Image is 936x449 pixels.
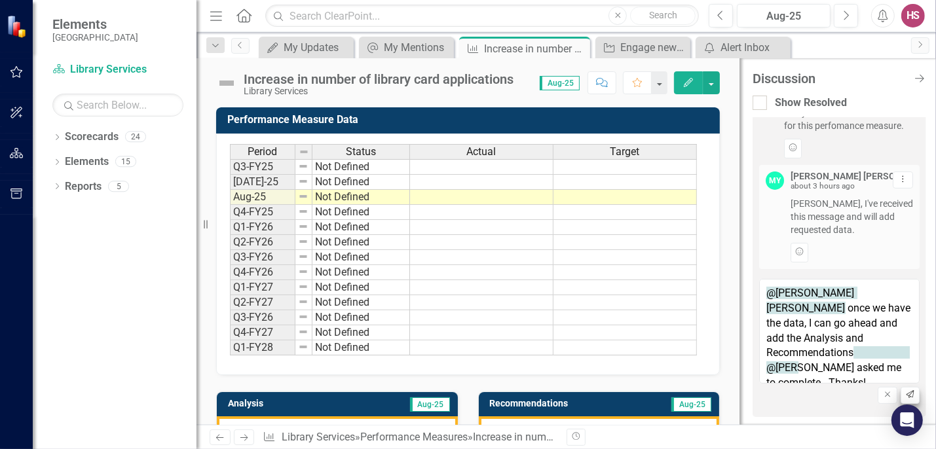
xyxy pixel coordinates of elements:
img: 8DAGhfEEPCf229AAAAAElFTkSuQmCC [298,191,309,202]
td: Not Defined [312,220,410,235]
span: Search [649,10,677,20]
div: Engage new residents & employees [620,39,687,56]
img: ClearPoint Strategy [7,15,29,38]
a: Engage new residents & employees [599,39,687,56]
input: Search Below... [52,94,183,117]
a: Scorecards [65,130,119,145]
img: 8DAGhfEEPCf229AAAAAElFTkSuQmCC [298,327,309,337]
td: Q4-FY26 [230,265,295,280]
a: Library Services [52,62,183,77]
h3: Analysis [228,399,331,408]
div: 24 [125,132,146,143]
span: Target [610,146,640,158]
a: Performance Measures [360,431,468,443]
div: Increase in number of library card applications [244,72,514,86]
img: 8DAGhfEEPCf229AAAAAElFTkSuQmCC [298,266,309,277]
div: My Mentions [384,39,451,56]
td: Q1-FY27 [230,280,295,295]
div: Show Resolved [775,96,847,111]
button: HS [901,4,925,27]
td: Q4-FY27 [230,325,295,340]
img: 8DAGhfEEPCf229AAAAAElFTkSuQmCC [298,296,309,307]
div: 5 [108,181,129,192]
div: Library Services [244,86,514,96]
h3: Recommendations [490,399,636,408]
div: [PERSON_NAME] [PERSON_NAME] [791,171,934,181]
span: Actual [467,146,496,158]
td: Not Defined [312,340,410,355]
td: Q1-FY28 [230,340,295,355]
td: [DATE]-25 [230,175,295,190]
td: Aug-25 [230,190,295,205]
span: Elements [52,16,138,32]
td: Q3-FY26 [230,250,295,265]
a: Reports [65,179,102,194]
span: Aug-25 [540,76,580,90]
img: 8DAGhfEEPCf229AAAAAElFTkSuQmCC [298,161,309,171]
div: Increase in number of library card applications [484,41,587,57]
img: 8DAGhfEEPCf229AAAAAElFTkSuQmCC [298,342,309,352]
td: Not Defined [312,250,410,265]
td: Q3-FY25 [230,159,295,175]
img: 8DAGhfEEPCf229AAAAAElFTkSuQmCC [299,147,309,157]
td: Not Defined [312,280,410,295]
div: » » [263,430,556,445]
span: Status [346,146,376,158]
div: Increase in number of library card applications [473,431,687,443]
input: Search ClearPoint... [265,5,699,27]
a: Alert Inbox [699,39,787,56]
span: [PERSON_NAME], I've received this message and will add requested data. [791,197,913,236]
td: Not Defined [312,265,410,280]
img: 8DAGhfEEPCf229AAAAAElFTkSuQmCC [298,251,309,262]
td: Q4-FY25 [230,205,295,220]
a: Library Services [282,431,355,443]
img: Not Defined [216,73,237,94]
a: Elements [65,154,109,170]
img: 8DAGhfEEPCf229AAAAAElFTkSuQmCC [298,176,309,187]
a: My Mentions [362,39,451,56]
div: Aug-25 [741,9,826,24]
td: Q3-FY26 [230,310,295,325]
div: Discussion [753,71,907,86]
div: MY [766,171,784,190]
img: 8DAGhfEEPCf229AAAAAElFTkSuQmCC [298,206,309,217]
img: 8DAGhfEEPCf229AAAAAElFTkSuQmCC [298,312,309,322]
td: Q2-FY26 [230,235,295,250]
div: Alert Inbox [721,39,787,56]
img: 8DAGhfEEPCf229AAAAAElFTkSuQmCC [298,236,309,247]
small: about 3 hours ago [791,181,855,190]
small: [GEOGRAPHIC_DATA] [52,32,138,43]
td: Not Defined [312,310,410,325]
textarea: @[PERSON_NAME] [PERSON_NAME] once we have the data, I can go ahead and add the Analysis and Recom... [759,279,920,384]
td: Q1-FY26 [230,220,295,235]
span: Aug-25 [410,397,450,412]
img: 8DAGhfEEPCf229AAAAAElFTkSuQmCC [298,221,309,232]
td: Not Defined [312,325,410,340]
button: Search [630,7,696,25]
h3: Performance Measure Data [227,114,713,126]
a: My Updates [262,39,350,56]
td: Not Defined [312,159,410,175]
td: Q2-FY27 [230,295,295,310]
button: Aug-25 [737,4,831,27]
span: Period [248,146,278,158]
div: Open Intercom Messenger [891,404,923,436]
div: 15 [115,156,136,168]
td: Not Defined [312,205,410,220]
td: Not Defined [312,175,410,190]
span: Aug-25 [671,397,711,412]
td: Not Defined [312,190,410,205]
td: Not Defined [312,235,410,250]
div: My Updates [284,39,350,56]
td: Not Defined [312,295,410,310]
img: 8DAGhfEEPCf229AAAAAElFTkSuQmCC [298,281,309,292]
